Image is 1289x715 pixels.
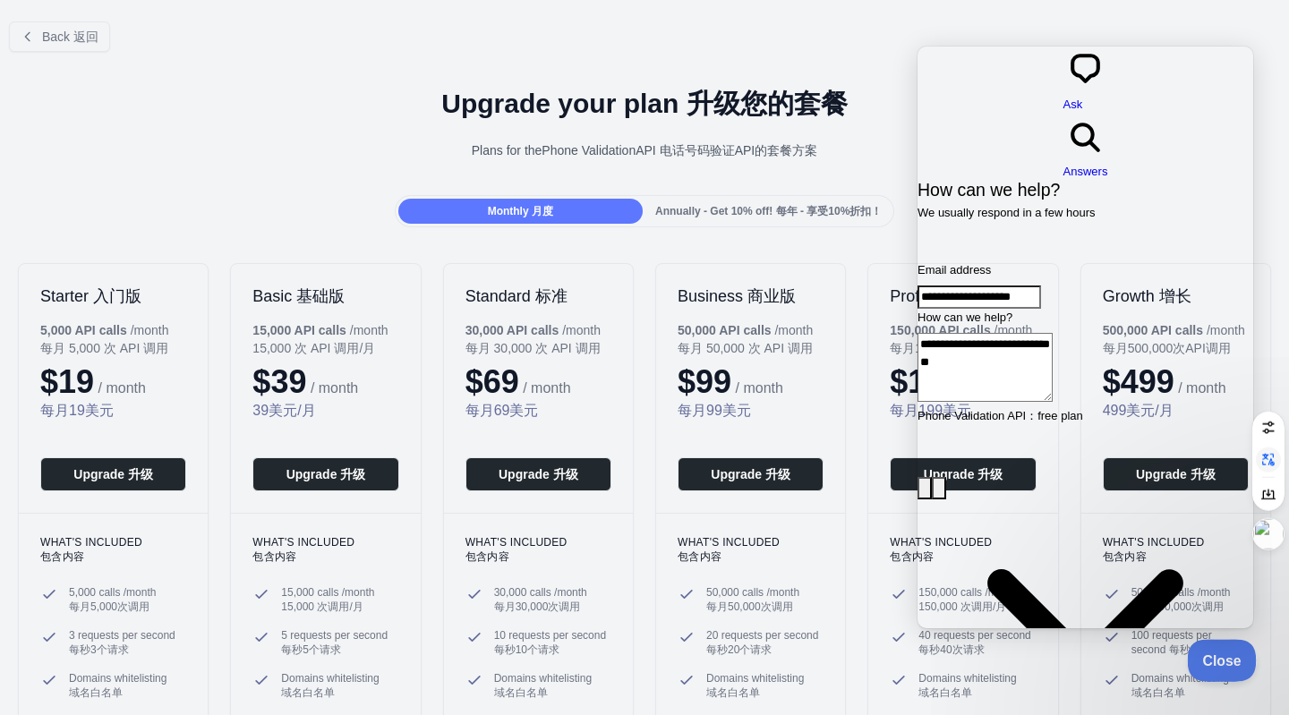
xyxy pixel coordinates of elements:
[890,363,961,400] span: $ 199
[918,47,1253,628] iframe: Help Scout Beacon - Live Chat, Contact Form, and Knowledge Base
[465,323,559,337] b: 30,000 API calls
[890,321,1057,357] div: / month
[736,380,783,396] span: / month
[523,380,570,396] span: / month
[678,323,772,337] b: 50,000 API calls
[678,341,813,355] span: 每月 50,000 次 API 调用
[465,363,519,400] span: $ 69
[678,363,731,400] span: $ 99
[890,403,971,418] span: 每月199美元
[465,403,539,418] span: 每月69美元
[1188,639,1258,681] iframe: Help Scout Beacon - Close
[465,321,633,357] div: / month
[890,341,1018,355] span: 每月150,000次API调用
[678,321,845,357] div: / month
[465,341,601,355] span: 每月 30,000 次 API 调用
[678,403,751,418] span: 每月99美元
[890,323,990,337] b: 150,000 API calls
